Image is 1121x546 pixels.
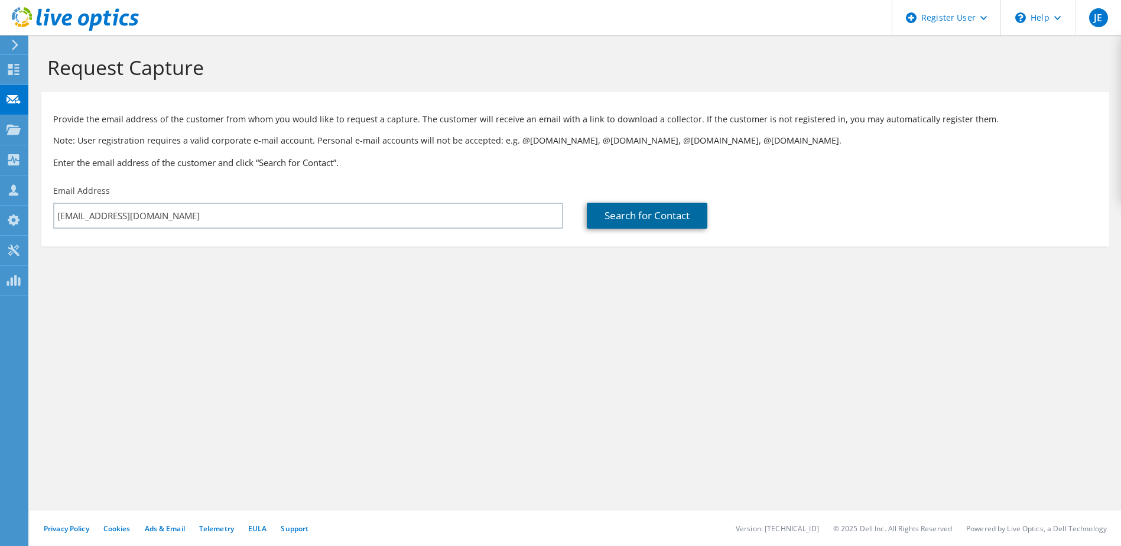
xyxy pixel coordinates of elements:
[53,134,1097,147] p: Note: User registration requires a valid corporate e-mail account. Personal e-mail accounts will ...
[248,524,267,534] a: EULA
[199,524,234,534] a: Telemetry
[736,524,819,534] li: Version: [TECHNICAL_ID]
[966,524,1107,534] li: Powered by Live Optics, a Dell Technology
[53,185,110,197] label: Email Address
[53,156,1097,169] h3: Enter the email address of the customer and click “Search for Contact”.
[281,524,308,534] a: Support
[103,524,131,534] a: Cookies
[1089,8,1108,27] span: JE
[53,113,1097,126] p: Provide the email address of the customer from whom you would like to request a capture. The cust...
[44,524,89,534] a: Privacy Policy
[833,524,952,534] li: © 2025 Dell Inc. All Rights Reserved
[587,203,707,229] a: Search for Contact
[145,524,185,534] a: Ads & Email
[1015,12,1026,23] svg: \n
[47,55,1097,80] h1: Request Capture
